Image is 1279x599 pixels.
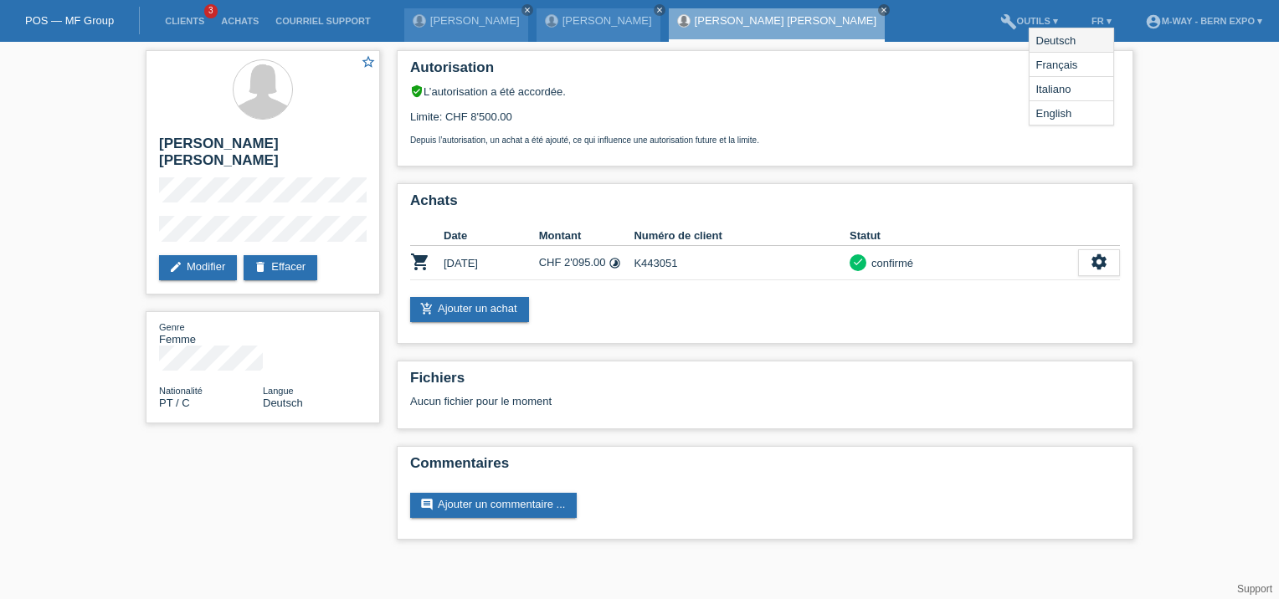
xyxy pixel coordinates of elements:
[410,395,922,407] div: Aucun fichier pour le moment
[539,226,634,246] th: Montant
[204,4,218,18] span: 3
[430,14,520,27] a: [PERSON_NAME]
[878,4,890,16] a: close
[267,16,378,26] a: Courriel Support
[410,84,424,98] i: verified_user
[361,54,376,72] a: star_border
[361,54,376,69] i: star_border
[850,226,1078,246] th: Statut
[852,256,864,268] i: check
[159,136,367,177] h2: [PERSON_NAME] [PERSON_NAME]
[420,302,434,315] i: add_shopping_cart
[1083,16,1120,26] a: FR ▾
[169,260,182,274] i: edit
[410,98,1120,145] div: Limite: CHF 8'500.00
[254,260,267,274] i: delete
[1090,253,1108,271] i: settings
[1145,13,1162,30] i: account_circle
[992,16,1066,26] a: buildOutils ▾
[244,255,317,280] a: deleteEffacer
[880,6,888,14] i: close
[410,297,529,322] a: add_shopping_cartAjouter un achat
[1034,30,1079,50] span: Deutsch
[1000,13,1017,30] i: build
[263,386,294,396] span: Langue
[157,16,213,26] a: Clients
[1034,54,1081,74] span: Français
[410,192,1120,218] h2: Achats
[634,226,850,246] th: Numéro de client
[695,14,876,27] a: [PERSON_NAME] [PERSON_NAME]
[410,59,1120,84] h2: Autorisation
[655,6,664,14] i: close
[159,320,263,346] div: Femme
[521,4,533,16] a: close
[159,386,203,396] span: Nationalité
[159,397,190,409] span: Portugal / C / 12.02.2016
[410,370,1120,395] h2: Fichiers
[213,16,267,26] a: Achats
[523,6,532,14] i: close
[562,14,652,27] a: [PERSON_NAME]
[539,246,634,280] td: CHF 2'095.00
[1137,16,1271,26] a: account_circlem-way - Bern Expo ▾
[866,254,913,272] div: confirmé
[410,455,1120,480] h2: Commentaires
[159,255,237,280] a: editModifier
[634,246,850,280] td: K443051
[410,136,1120,145] p: Depuis l’autorisation, un achat a été ajouté, ce qui influence une autorisation future et la limite.
[444,246,539,280] td: [DATE]
[159,322,185,332] span: Genre
[263,397,303,409] span: Deutsch
[609,257,621,269] i: Taux fixes (12 versements)
[1034,103,1075,123] span: English
[410,493,577,518] a: commentAjouter un commentaire ...
[1237,583,1272,595] a: Support
[420,498,434,511] i: comment
[654,4,665,16] a: close
[25,14,114,27] a: POS — MF Group
[1034,79,1074,99] span: Italiano
[444,226,539,246] th: Date
[410,84,1120,98] div: L’autorisation a été accordée.
[410,252,430,272] i: POSP00027154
